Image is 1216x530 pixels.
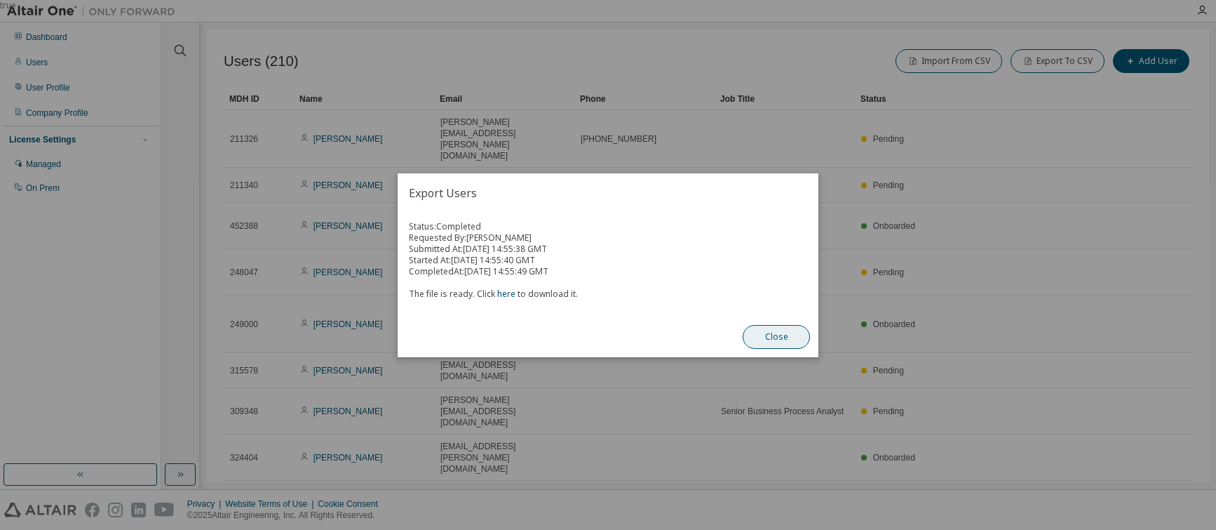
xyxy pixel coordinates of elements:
button: Close [743,325,810,349]
div: Status: Completed Requested By: [PERSON_NAME] Started At: [DATE] 14:55:40 GMT Completed At: [DATE... [409,221,807,300]
div: Submitted At: [DATE] 14:55:38 GMT [409,244,807,255]
div: The file is ready. Click to download it. [409,277,807,300]
h2: Export Users [398,173,818,213]
a: here [497,288,515,300]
